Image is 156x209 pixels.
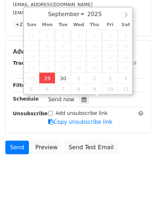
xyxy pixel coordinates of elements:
[86,30,102,40] span: September 4, 2025
[24,23,40,27] span: Sun
[71,83,86,94] span: October 8, 2025
[39,30,55,40] span: September 1, 2025
[118,30,134,40] span: September 6, 2025
[118,62,134,73] span: September 27, 2025
[55,83,71,94] span: October 7, 2025
[31,141,62,154] a: Preview
[71,73,86,83] span: October 1, 2025
[24,40,40,51] span: September 7, 2025
[86,23,102,27] span: Thu
[71,40,86,51] span: September 10, 2025
[24,62,40,73] span: September 21, 2025
[71,51,86,62] span: September 17, 2025
[118,23,134,27] span: Sat
[39,73,55,83] span: September 29, 2025
[71,62,86,73] span: September 24, 2025
[118,40,134,51] span: September 13, 2025
[13,48,143,55] h5: Advanced
[13,60,37,66] strong: Tracking
[102,73,118,83] span: October 3, 2025
[118,73,134,83] span: October 4, 2025
[102,62,118,73] span: September 26, 2025
[48,119,112,125] a: Copy unsubscribe link
[55,51,71,62] span: September 16, 2025
[55,40,71,51] span: September 9, 2025
[13,2,92,7] small: [EMAIL_ADDRESS][DOMAIN_NAME]
[24,51,40,62] span: September 14, 2025
[24,73,40,83] span: September 28, 2025
[118,51,134,62] span: September 20, 2025
[86,83,102,94] span: October 9, 2025
[13,10,92,15] small: [EMAIL_ADDRESS][DOMAIN_NAME]
[55,62,71,73] span: September 23, 2025
[118,83,134,94] span: October 11, 2025
[102,40,118,51] span: September 12, 2025
[13,111,48,116] strong: Unsubscribe
[71,30,86,40] span: September 3, 2025
[39,62,55,73] span: September 22, 2025
[102,30,118,40] span: September 5, 2025
[56,110,108,117] label: Add unsubscribe link
[55,30,71,40] span: September 2, 2025
[85,11,111,18] input: Year
[24,83,40,94] span: October 5, 2025
[48,96,75,103] span: Send now
[102,83,118,94] span: October 10, 2025
[24,30,40,40] span: August 31, 2025
[86,40,102,51] span: September 11, 2025
[13,96,39,102] strong: Schedule
[39,83,55,94] span: October 6, 2025
[102,23,118,27] span: Fri
[86,73,102,83] span: October 2, 2025
[55,73,71,83] span: September 30, 2025
[86,51,102,62] span: September 18, 2025
[39,23,55,27] span: Mon
[120,175,156,209] iframe: Chat Widget
[86,62,102,73] span: September 25, 2025
[39,51,55,62] span: September 15, 2025
[64,141,118,154] a: Send Test Email
[102,51,118,62] span: September 19, 2025
[71,23,86,27] span: Wed
[13,82,31,88] strong: Filters
[5,141,29,154] a: Send
[55,23,71,27] span: Tue
[39,40,55,51] span: September 8, 2025
[13,20,43,29] a: +22 more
